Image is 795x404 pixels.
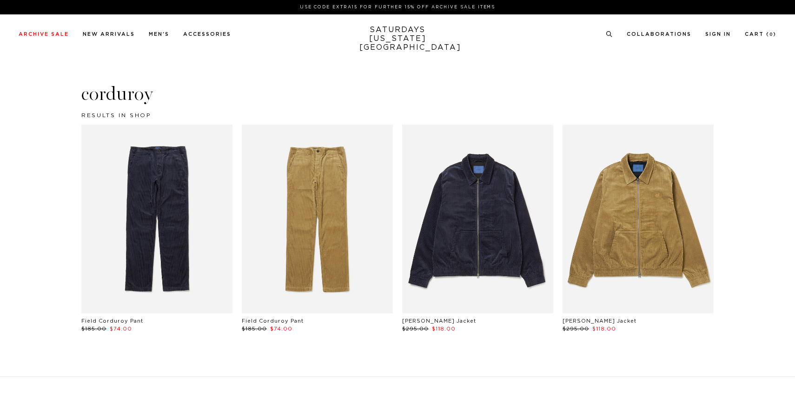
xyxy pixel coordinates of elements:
a: Sign In [705,32,731,37]
small: 0 [769,33,773,37]
p: Use Code EXTRA15 for Further 15% Off Archive Sale Items [22,4,773,11]
a: Field Corduroy Pant [81,318,143,324]
h3: corduroy [81,82,714,106]
a: Men's [149,32,169,37]
span: $74.00 [110,326,132,331]
a: Cart (0) [745,32,776,37]
a: Field Corduroy Pant [242,318,304,324]
a: [PERSON_NAME] Jacket [563,318,636,324]
span: $118.00 [592,326,616,331]
a: Collaborations [627,32,691,37]
span: $185.00 [242,326,267,331]
span: results in shop [81,113,152,118]
span: $295.00 [402,326,429,331]
span: $185.00 [81,326,106,331]
span: $74.00 [270,326,292,331]
a: [PERSON_NAME] Jacket [402,318,476,324]
a: New Arrivals [83,32,135,37]
a: Accessories [183,32,231,37]
a: SATURDAYS[US_STATE][GEOGRAPHIC_DATA] [359,26,436,52]
span: $118.00 [432,326,456,331]
span: $295.00 [563,326,589,331]
a: Archive Sale [19,32,69,37]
